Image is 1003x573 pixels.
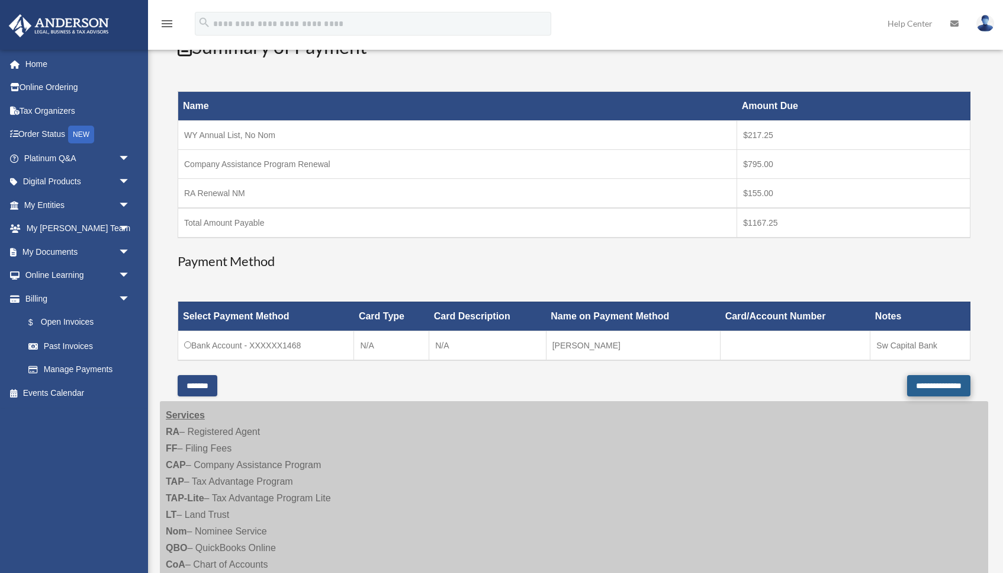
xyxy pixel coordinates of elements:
[8,240,148,264] a: My Documentsarrow_drop_down
[178,331,354,360] td: Bank Account - XXXXXX1468
[737,150,970,179] td: $795.00
[17,334,142,358] a: Past Invoices
[166,427,179,437] strong: RA
[118,193,142,217] span: arrow_drop_down
[8,381,148,405] a: Events Calendar
[8,170,148,194] a: Digital Productsarrow_drop_down
[546,331,720,360] td: [PERSON_NAME]
[118,264,142,288] span: arrow_drop_down
[429,331,546,360] td: N/A
[178,252,970,271] h3: Payment Method
[166,410,205,420] strong: Services
[118,217,142,241] span: arrow_drop_down
[178,179,737,209] td: RA Renewal NM
[160,17,174,31] i: menu
[166,543,187,553] strong: QBO
[976,15,994,32] img: User Pic
[354,302,429,331] th: Card Type
[198,16,211,29] i: search
[737,179,970,209] td: $155.00
[8,287,142,310] a: Billingarrow_drop_down
[178,150,737,179] td: Company Assistance Program Renewal
[8,123,148,147] a: Order StatusNEW
[68,126,94,143] div: NEW
[17,358,142,382] a: Manage Payments
[5,14,112,37] img: Anderson Advisors Platinum Portal
[118,287,142,311] span: arrow_drop_down
[35,315,41,330] span: $
[8,264,148,287] a: Online Learningarrow_drop_down
[870,331,970,360] td: Sw Capital Bank
[8,52,148,76] a: Home
[8,146,148,170] a: Platinum Q&Aarrow_drop_down
[166,526,187,536] strong: Nom
[354,331,429,360] td: N/A
[166,443,178,453] strong: FF
[166,559,185,569] strong: CoA
[178,208,737,238] td: Total Amount Payable
[8,217,148,241] a: My [PERSON_NAME] Teamarrow_drop_down
[166,476,184,486] strong: TAP
[178,121,737,150] td: WY Annual List, No Nom
[166,510,176,520] strong: LT
[178,92,737,121] th: Name
[737,92,970,121] th: Amount Due
[737,208,970,238] td: $1167.25
[8,76,148,100] a: Online Ordering
[737,121,970,150] td: $217.25
[166,460,186,470] strong: CAP
[178,302,354,331] th: Select Payment Method
[118,170,142,194] span: arrow_drop_down
[546,302,720,331] th: Name on Payment Method
[166,493,204,503] strong: TAP-Lite
[8,193,148,217] a: My Entitiesarrow_drop_down
[17,310,136,335] a: $Open Invoices
[118,146,142,171] span: arrow_drop_down
[160,21,174,31] a: menu
[429,302,546,331] th: Card Description
[8,99,148,123] a: Tax Organizers
[721,302,870,331] th: Card/Account Number
[870,302,970,331] th: Notes
[118,240,142,264] span: arrow_drop_down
